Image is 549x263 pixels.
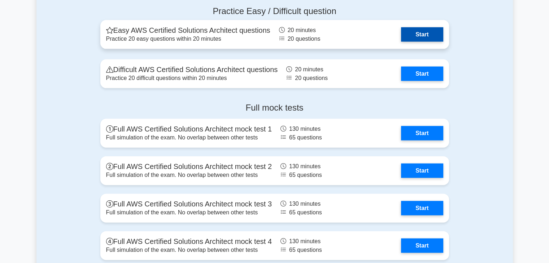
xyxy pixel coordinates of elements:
[401,67,443,81] a: Start
[401,201,443,215] a: Start
[100,6,449,17] h4: Practice Easy / Difficult question
[401,239,443,253] a: Start
[100,103,449,113] h4: Full mock tests
[401,126,443,141] a: Start
[401,27,443,42] a: Start
[401,164,443,178] a: Start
